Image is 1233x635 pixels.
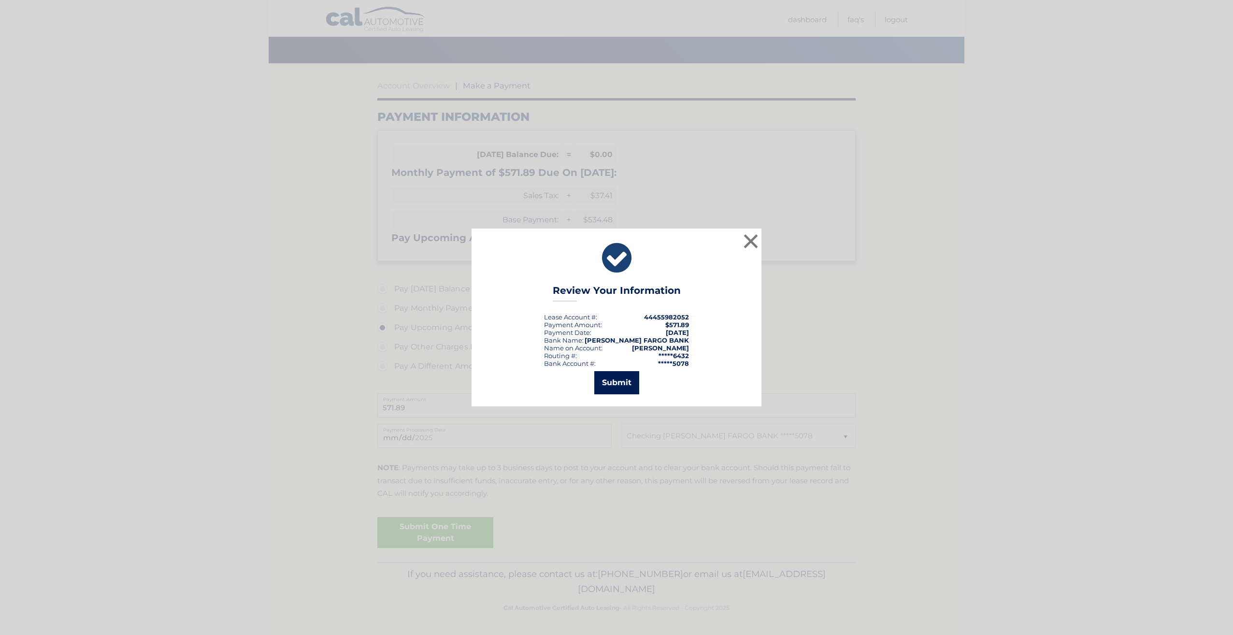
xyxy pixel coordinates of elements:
[544,344,602,352] div: Name on Account:
[666,329,689,336] span: [DATE]
[553,285,681,302] h3: Review Your Information
[544,329,591,336] div: :
[632,344,689,352] strong: [PERSON_NAME]
[544,352,577,360] div: Routing #:
[544,321,602,329] div: Payment Amount:
[544,360,596,367] div: Bank Account #:
[544,313,597,321] div: Lease Account #:
[644,313,689,321] strong: 44455982052
[741,231,760,251] button: ×
[544,336,584,344] div: Bank Name:
[594,371,639,394] button: Submit
[544,329,590,336] span: Payment Date
[665,321,689,329] span: $571.89
[585,336,689,344] strong: [PERSON_NAME] FARGO BANK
